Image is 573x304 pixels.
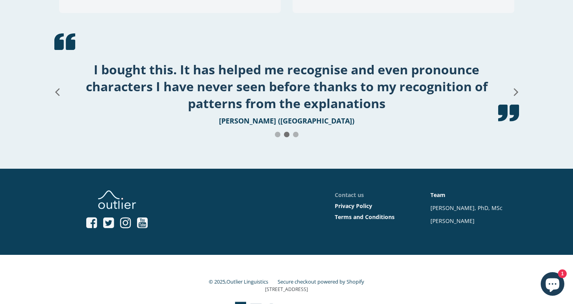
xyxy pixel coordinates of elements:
span: [PERSON_NAME] ([GEOGRAPHIC_DATA]) [219,116,354,125]
a: Contact us [335,191,364,199]
a: Open Facebook profile [86,217,97,230]
a: Team [430,191,445,199]
a: Terms and Conditions [335,213,395,221]
a: Open Twitter profile [103,217,114,230]
a: [PERSON_NAME], PhD, MSc [430,204,503,212]
a: Outlier Linguistics [226,278,268,285]
a: Open Instagram profile [120,217,131,230]
small: © 2025, [209,278,276,285]
p: [STREET_ADDRESS] [72,286,501,293]
a: Privacy Policy [335,202,372,210]
h1: I bought this. It has helped me recognise and even pronounce characters I have never seen before ... [64,61,509,112]
a: [PERSON_NAME] [430,217,475,225]
inbox-online-store-chat: Shopify online store chat [538,272,567,298]
a: Secure checkout powered by Shopify [278,278,364,285]
a: Open YouTube profile [137,217,148,230]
